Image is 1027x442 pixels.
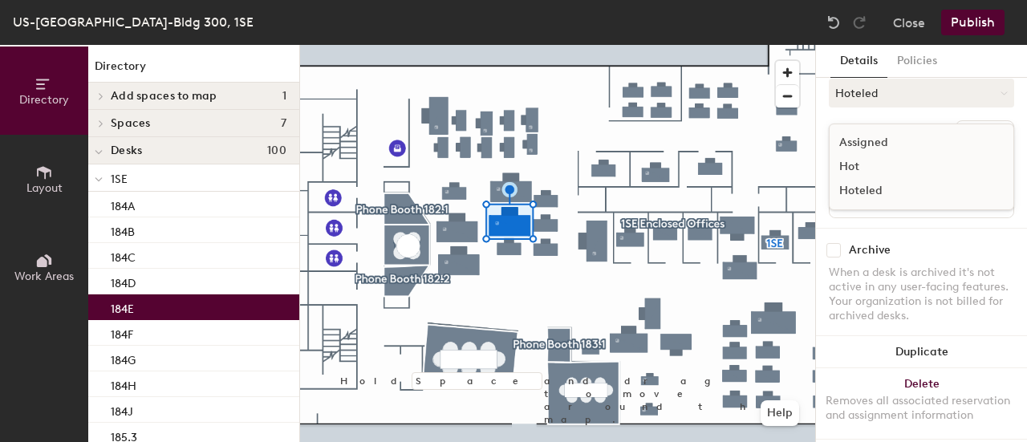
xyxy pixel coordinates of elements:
div: Hoteled [830,179,990,203]
span: Spaces [111,117,151,130]
p: 184D [111,272,136,290]
img: Undo [826,14,842,30]
span: 1 [282,90,286,103]
p: 184E [111,298,134,316]
div: Removes all associated reservation and assignment information [826,394,1017,423]
button: Close [893,10,925,35]
p: 184B [111,221,135,239]
p: 184A [111,195,135,213]
button: Hoteled [829,79,1014,107]
button: Details [830,45,887,78]
p: 184H [111,375,136,393]
span: Work Areas [14,270,74,283]
div: US-[GEOGRAPHIC_DATA]-Bldg 300, 1SE [13,12,254,32]
button: Ungroup [956,120,1014,148]
span: 7 [281,117,286,130]
span: Add spaces to map [111,90,217,103]
div: Hot [830,155,990,179]
span: Layout [26,181,63,195]
h1: Directory [88,58,299,83]
p: 184G [111,349,136,367]
p: 184F [111,323,133,342]
button: Policies [887,45,947,78]
img: Redo [851,14,867,30]
button: DeleteRemoves all associated reservation and assignment information [816,368,1027,439]
div: When a desk is archived it's not active in any user-facing features. Your organization is not bil... [829,266,1014,323]
div: Assigned [830,131,990,155]
button: Help [761,400,799,426]
p: 184C [111,246,136,265]
button: Publish [941,10,1005,35]
span: Desks [111,144,142,157]
button: Duplicate [816,336,1027,368]
span: Directory [19,93,69,107]
span: 1SE [111,172,128,186]
span: 100 [267,144,286,157]
div: Archive [849,244,891,257]
p: 184J [111,400,133,419]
